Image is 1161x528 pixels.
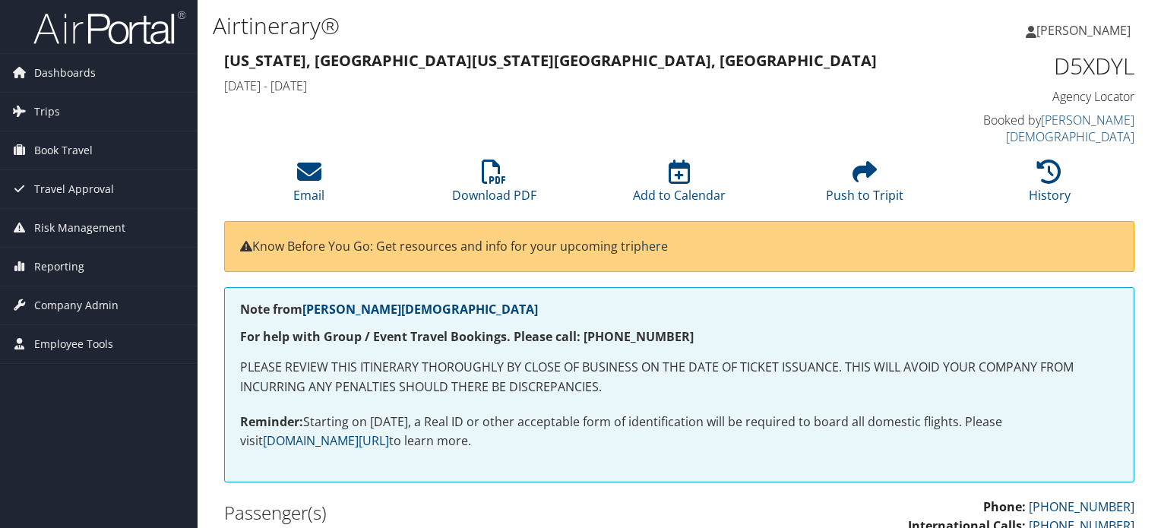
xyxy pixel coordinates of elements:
[224,500,668,526] h2: Passenger(s)
[1029,498,1134,515] a: [PHONE_NUMBER]
[240,413,1118,451] p: Starting on [DATE], a Real ID or other acceptable form of identification will be required to boar...
[34,131,93,169] span: Book Travel
[224,50,877,71] strong: [US_STATE], [GEOGRAPHIC_DATA] [US_STATE][GEOGRAPHIC_DATA], [GEOGRAPHIC_DATA]
[34,209,125,247] span: Risk Management
[213,10,835,42] h1: Airtinerary®
[924,88,1134,105] h4: Agency Locator
[983,498,1026,515] strong: Phone:
[34,54,96,92] span: Dashboards
[302,301,538,318] a: [PERSON_NAME][DEMOGRAPHIC_DATA]
[924,50,1134,82] h1: D5XDYL
[1036,22,1131,39] span: [PERSON_NAME]
[240,358,1118,397] p: PLEASE REVIEW THIS ITINERARY THOROUGHLY BY CLOSE OF BUSINESS ON THE DATE OF TICKET ISSUANCE. THIS...
[1029,168,1071,204] a: History
[240,237,1118,257] p: Know Before You Go: Get resources and info for your upcoming trip
[240,413,303,430] strong: Reminder:
[34,286,119,324] span: Company Admin
[641,238,668,255] a: here
[240,328,694,345] strong: For help with Group / Event Travel Bookings. Please call: [PHONE_NUMBER]
[1006,112,1134,145] a: [PERSON_NAME][DEMOGRAPHIC_DATA]
[224,77,901,94] h4: [DATE] - [DATE]
[33,10,185,46] img: airportal-logo.png
[1026,8,1146,53] a: [PERSON_NAME]
[34,325,113,363] span: Employee Tools
[826,168,903,204] a: Push to Tripit
[293,168,324,204] a: Email
[263,432,389,449] a: [DOMAIN_NAME][URL]
[452,168,536,204] a: Download PDF
[34,248,84,286] span: Reporting
[34,93,60,131] span: Trips
[34,170,114,208] span: Travel Approval
[240,301,538,318] strong: Note from
[633,168,726,204] a: Add to Calendar
[924,112,1134,146] h4: Booked by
